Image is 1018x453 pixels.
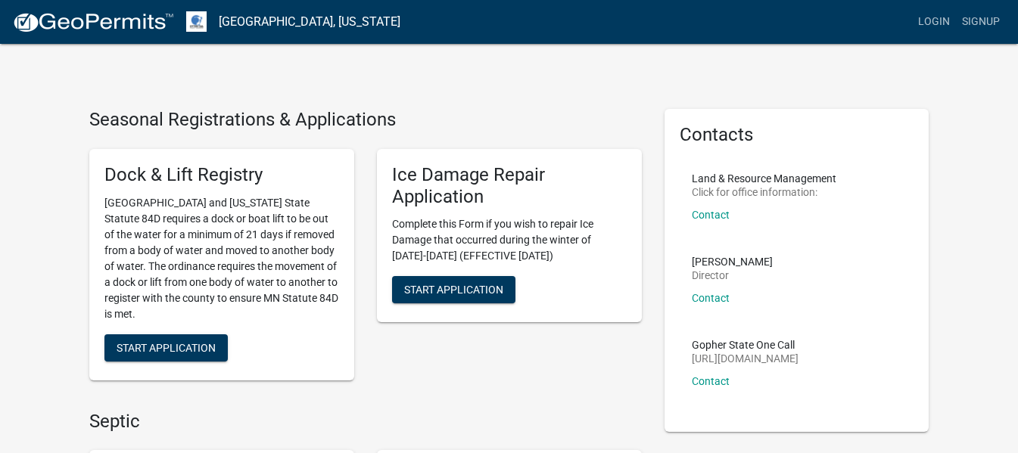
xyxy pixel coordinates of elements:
img: Otter Tail County, Minnesota [186,11,207,32]
a: [GEOGRAPHIC_DATA], [US_STATE] [219,9,400,35]
a: Contact [692,375,730,387]
p: Director [692,270,773,281]
p: Land & Resource Management [692,173,836,184]
button: Start Application [104,334,228,361]
a: Contact [692,292,730,304]
span: Start Application [404,284,503,296]
p: [URL][DOMAIN_NAME] [692,353,799,364]
span: Start Application [117,341,216,353]
p: Complete this Form if you wish to repair Ice Damage that occurred during the winter of [DATE]-[DA... [392,216,627,264]
button: Start Application [392,276,515,303]
p: [GEOGRAPHIC_DATA] and [US_STATE] State Statute 84D requires a dock or boat lift to be out of the ... [104,195,339,322]
p: Gopher State One Call [692,340,799,350]
a: Login [912,8,956,36]
a: Contact [692,209,730,221]
h4: Seasonal Registrations & Applications [89,109,642,131]
h5: Ice Damage Repair Application [392,164,627,208]
p: Click for office information: [692,187,836,197]
h5: Dock & Lift Registry [104,164,339,186]
h4: Septic [89,411,642,433]
p: [PERSON_NAME] [692,256,773,267]
h5: Contacts [680,124,914,146]
a: Signup [956,8,1006,36]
